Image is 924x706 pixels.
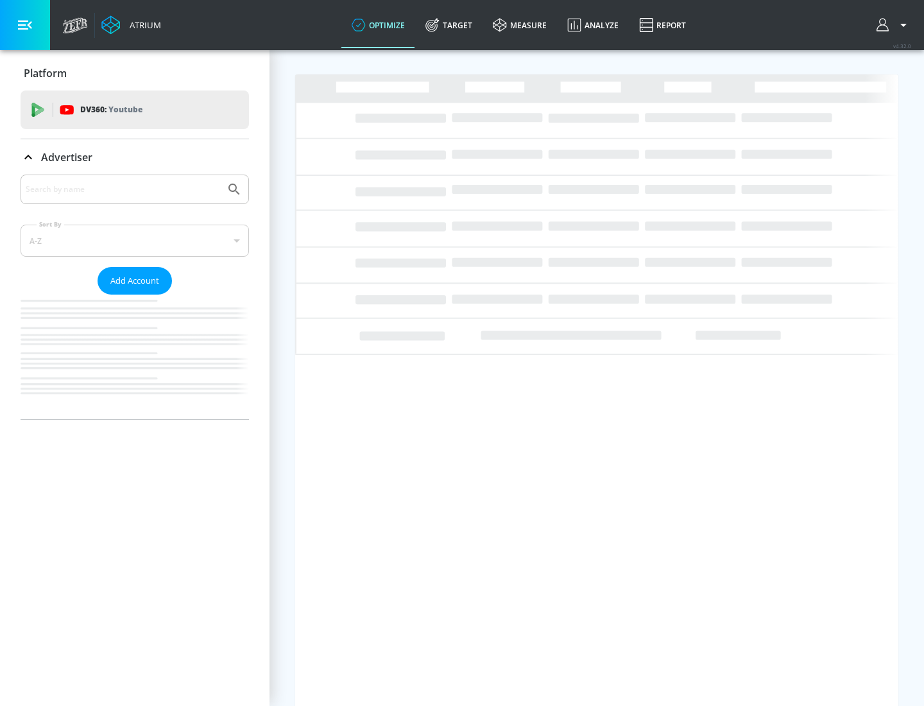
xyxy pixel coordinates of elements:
[108,103,142,116] p: Youtube
[21,139,249,175] div: Advertiser
[24,66,67,80] p: Platform
[98,267,172,295] button: Add Account
[629,2,696,48] a: Report
[21,55,249,91] div: Platform
[101,15,161,35] a: Atrium
[21,90,249,129] div: DV360: Youtube
[21,175,249,419] div: Advertiser
[21,225,249,257] div: A-Z
[26,181,220,198] input: Search by name
[21,295,249,419] nav: list of Advertiser
[80,103,142,117] p: DV360:
[483,2,557,48] a: measure
[557,2,629,48] a: Analyze
[893,42,911,49] span: v 4.32.0
[37,220,64,228] label: Sort By
[341,2,415,48] a: optimize
[124,19,161,31] div: Atrium
[110,273,159,288] span: Add Account
[415,2,483,48] a: Target
[41,150,92,164] p: Advertiser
